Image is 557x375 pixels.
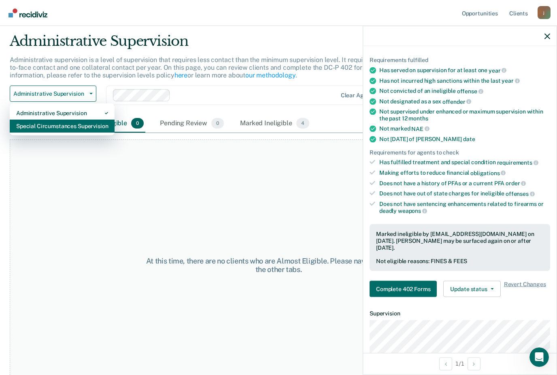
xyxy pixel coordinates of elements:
[10,56,425,79] p: Administrative supervision is a level of supervision that requires less contact than the minimum ...
[9,9,47,17] img: Recidiviz
[341,92,375,99] div: Clear agents
[379,77,550,84] div: Has not incurred high sanctions within the last
[489,67,506,73] span: year
[16,107,108,120] div: Administrative Supervision
[376,231,544,251] div: Marked ineligible by [EMAIL_ADDRESS][DOMAIN_NAME] on [DATE]. [PERSON_NAME] may be surfaced again ...
[538,6,551,19] button: Profile dropdown button
[211,118,224,129] span: 0
[504,281,546,297] span: Revert Changes
[470,169,506,176] span: obligations
[379,67,550,74] div: Has served on supervision for at least one
[131,118,144,129] span: 0
[379,169,550,177] div: Making efforts to reduce financial
[376,258,544,265] div: Not eligible reasons: FINES & FEES
[16,120,108,133] div: Special Circumstances Supervision
[463,135,475,142] span: date
[468,357,480,370] button: Next Opportunity
[439,357,452,370] button: Previous Opportunity
[158,115,225,133] div: Pending Review
[398,208,427,214] span: weapons
[379,88,550,95] div: Not convicted of an ineligible
[174,71,187,79] a: here
[538,6,551,19] div: j
[457,88,483,94] span: offense
[238,115,311,133] div: Marked Ineligible
[370,281,440,297] a: Navigate to form link
[370,281,437,297] button: Complete 402 Forms
[379,98,550,105] div: Not designated as a sex
[529,347,549,367] iframe: Intercom live chat
[363,353,557,374] div: 1 / 1
[379,190,550,197] div: Does not have out of state charges for ineligible
[370,57,550,64] div: Requirements fulfilled
[10,33,427,56] div: Administrative Supervision
[145,257,413,274] div: At this time, there are no clients who are Almost Eligible. Please navigate to one of the other t...
[379,159,550,166] div: Has fulfilled treatment and special condition
[296,118,309,129] span: 4
[245,71,296,79] a: our methodology
[442,98,472,105] span: offender
[379,135,550,142] div: Not [DATE] of [PERSON_NAME]
[411,125,429,132] span: NAE
[408,115,428,122] span: months
[443,281,500,297] button: Update status
[379,180,550,187] div: Does not have a history of PFAs or a current PFA order
[379,200,550,214] div: Does not have sentencing enhancements related to firearms or deadly
[370,149,550,156] div: Requirements for agents to check
[379,108,550,122] div: Not supervised under enhanced or maximum supervision within the past 12
[497,159,538,166] span: requirements
[13,90,86,97] span: Administrative Supervision
[379,125,550,133] div: Not marked
[370,310,550,317] dt: Supervision
[502,77,519,84] span: year
[506,191,535,197] span: offenses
